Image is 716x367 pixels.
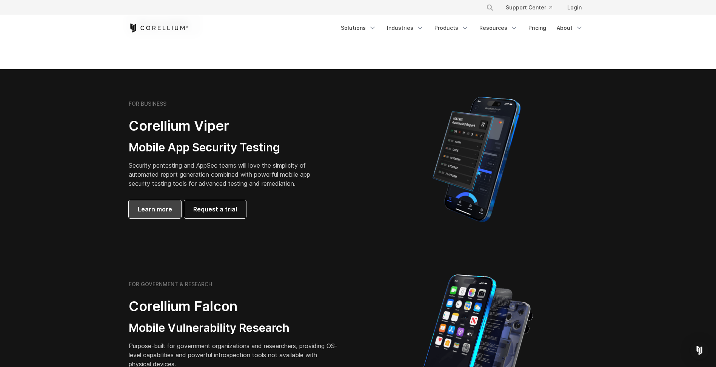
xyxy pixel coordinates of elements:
[129,281,212,288] h6: FOR GOVERNMENT & RESEARCH
[477,1,588,14] div: Navigation Menu
[524,21,551,35] a: Pricing
[129,298,340,315] h2: Corellium Falcon
[193,205,237,214] span: Request a trial
[475,21,522,35] a: Resources
[184,200,246,218] a: Request a trial
[138,205,172,214] span: Learn more
[129,200,181,218] a: Learn more
[129,23,189,32] a: Corellium Home
[336,21,588,35] div: Navigation Menu
[382,21,428,35] a: Industries
[129,140,322,155] h3: Mobile App Security Testing
[129,321,340,335] h3: Mobile Vulnerability Research
[561,1,588,14] a: Login
[690,341,708,359] div: Open Intercom Messenger
[420,93,533,225] img: Corellium MATRIX automated report on iPhone showing app vulnerability test results across securit...
[552,21,588,35] a: About
[129,161,322,188] p: Security pentesting and AppSec teams will love the simplicity of automated report generation comb...
[430,21,473,35] a: Products
[483,1,497,14] button: Search
[500,1,558,14] a: Support Center
[129,117,322,134] h2: Corellium Viper
[129,100,166,107] h6: FOR BUSINESS
[336,21,381,35] a: Solutions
